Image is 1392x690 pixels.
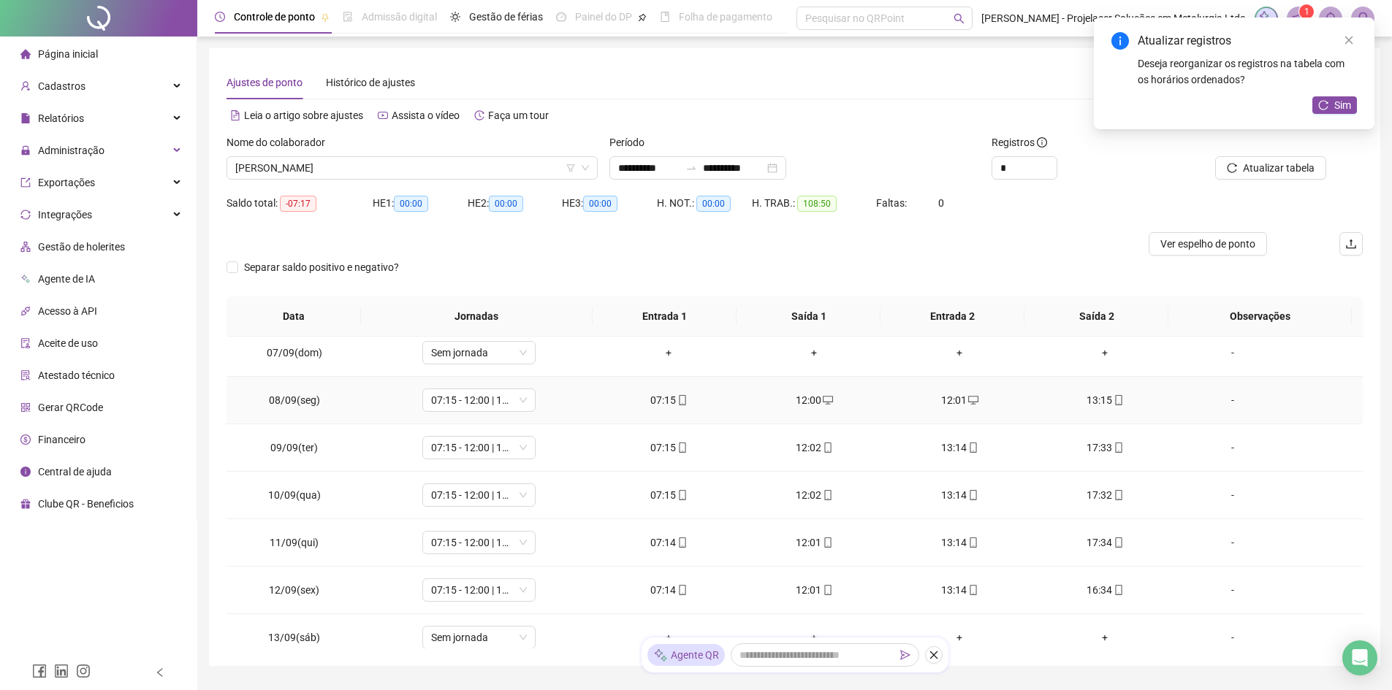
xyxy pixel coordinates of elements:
[1044,392,1166,408] div: 13:15
[280,196,316,212] span: -07:17
[431,342,527,364] span: Sem jornada
[227,134,335,150] label: Nome do colaborador
[954,13,965,24] span: search
[474,110,484,120] span: history
[431,389,527,411] span: 07:15 - 12:00 | 13:15 - 17:30
[268,489,321,501] span: 10/09(qua)
[938,197,944,209] span: 0
[1299,4,1314,19] sup: 1
[608,582,730,598] div: 07:14
[1168,296,1352,337] th: Observações
[227,296,361,337] th: Data
[20,499,31,509] span: gift
[394,196,428,212] span: 00:00
[608,487,730,503] div: 07:15
[821,490,833,500] span: mobile
[1138,32,1357,50] div: Atualizar registros
[38,434,85,445] span: Financeiro
[608,345,730,361] div: +
[1044,345,1166,361] div: +
[1044,629,1166,645] div: +
[556,12,566,22] span: dashboard
[876,197,909,209] span: Faltas:
[1324,12,1337,25] span: bell
[1037,137,1047,147] span: info-circle
[362,11,437,23] span: Admissão digital
[753,487,875,503] div: 12:02
[608,534,730,551] div: 07:14
[753,534,875,551] div: 12:01
[38,112,84,124] span: Relatórios
[899,345,1021,361] div: +
[593,296,737,337] th: Entrada 1
[1024,296,1168,337] th: Saída 2
[269,584,319,596] span: 12/09(sex)
[981,10,1246,26] span: [PERSON_NAME] - Projelaser Soluções em Metalurgia Ltda
[1112,537,1124,548] span: mobile
[899,582,1021,598] div: 13:14
[20,145,31,156] span: lock
[270,537,319,548] span: 11/09(qui)
[20,242,31,252] span: apartment
[268,632,320,643] span: 13/09(sáb)
[900,650,910,660] span: send
[967,442,978,453] span: mobile
[638,13,647,22] span: pushpin
[230,110,240,120] span: file-text
[235,157,589,179] span: JEAN CARLOS PACHECO DOS SANTOS
[20,402,31,413] span: qrcode
[1190,440,1276,456] div: -
[753,582,875,598] div: 12:01
[38,209,92,221] span: Integrações
[608,629,730,645] div: +
[992,134,1047,150] span: Registros
[1190,534,1276,551] div: -
[899,392,1021,408] div: 12:01
[685,162,697,174] span: swap-right
[38,145,104,156] span: Administração
[269,394,320,406] span: 08/09(seg)
[38,241,125,253] span: Gestão de holerites
[76,664,91,678] span: instagram
[657,195,752,212] div: H. NOT.:
[1138,55,1357,88] div: Deseja reorganizar os registros na tabela com os horários ordenados?
[489,196,523,212] span: 00:00
[653,648,668,663] img: sparkle-icon.fc2bf0ac1784a2077858766a79e2daf3.svg
[566,164,575,172] span: filter
[488,110,549,121] span: Faça um tour
[38,337,98,349] span: Aceite de uso
[676,585,688,595] span: mobile
[1341,32,1357,48] a: Close
[899,629,1021,645] div: +
[343,12,353,22] span: file-done
[1044,440,1166,456] div: 17:33
[608,440,730,456] div: 07:15
[20,467,31,477] span: info-circle
[469,11,543,23] span: Gestão de férias
[215,12,225,22] span: clock-circle
[468,195,563,212] div: HE 2:
[753,629,875,645] div: +
[20,434,31,445] span: dollar
[1345,238,1357,250] span: upload
[321,13,330,22] span: pushpin
[1044,582,1166,598] div: 16:34
[737,296,881,337] th: Saída 1
[753,440,875,456] div: 12:02
[1190,629,1276,645] div: -
[562,195,657,212] div: HE 3:
[1112,442,1124,453] span: mobile
[270,442,318,453] span: 09/09(ter)
[583,196,617,212] span: 00:00
[881,296,1024,337] th: Entrada 2
[431,626,527,648] span: Sem jornada
[821,537,833,548] span: mobile
[676,490,688,500] span: mobile
[899,487,1021,503] div: 13:14
[1215,156,1326,180] button: Atualizar tabela
[899,440,1021,456] div: 13:14
[1190,582,1276,598] div: -
[1342,640,1377,675] div: Open Intercom Messenger
[821,395,833,405] span: desktop
[54,664,69,678] span: linkedin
